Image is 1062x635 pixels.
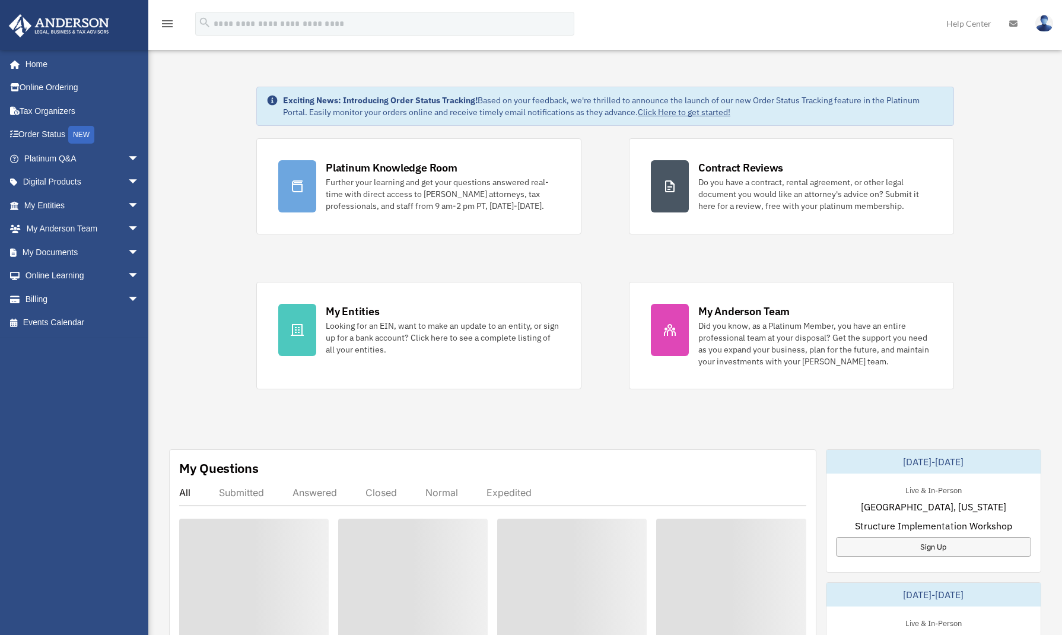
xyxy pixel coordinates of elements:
img: Anderson Advisors Platinum Portal [5,14,113,37]
div: Looking for an EIN, want to make an update to an entity, or sign up for a bank account? Click her... [326,320,559,355]
a: Contract Reviews Do you have a contract, rental agreement, or other legal document you would like... [629,138,954,234]
a: Home [8,52,151,76]
div: Live & In-Person [896,483,971,496]
a: Order StatusNEW [8,123,157,147]
div: Answered [292,487,337,499]
span: arrow_drop_down [128,170,151,195]
span: arrow_drop_down [128,193,151,218]
a: Platinum Q&Aarrow_drop_down [8,147,157,170]
span: [GEOGRAPHIC_DATA], [US_STATE] [861,500,1006,514]
a: My Anderson Team Did you know, as a Platinum Member, you have an entire professional team at your... [629,282,954,389]
div: All [179,487,190,499]
div: My Entities [326,304,379,319]
div: Normal [425,487,458,499]
span: Structure Implementation Workshop [855,519,1012,533]
div: Platinum Knowledge Room [326,160,457,175]
a: My Anderson Teamarrow_drop_down [8,217,157,241]
a: My Entitiesarrow_drop_down [8,193,157,217]
span: arrow_drop_down [128,240,151,265]
a: Platinum Knowledge Room Further your learning and get your questions answered real-time with dire... [256,138,581,234]
div: My Anderson Team [698,304,790,319]
i: menu [160,17,174,31]
div: My Questions [179,459,259,477]
a: menu [160,21,174,31]
a: Events Calendar [8,311,157,335]
img: User Pic [1035,15,1053,32]
a: Online Learningarrow_drop_down [8,264,157,288]
div: Based on your feedback, we're thrilled to announce the launch of our new Order Status Tracking fe... [283,94,944,118]
div: Closed [365,487,397,499]
div: Submitted [219,487,264,499]
div: [DATE]-[DATE] [826,450,1041,474]
span: arrow_drop_down [128,264,151,288]
a: Click Here to get started! [638,107,730,118]
div: Did you know, as a Platinum Member, you have an entire professional team at your disposal? Get th... [698,320,932,367]
div: Further your learning and get your questions answered real-time with direct access to [PERSON_NAM... [326,176,559,212]
a: Digital Productsarrow_drop_down [8,170,157,194]
a: My Entities Looking for an EIN, want to make an update to an entity, or sign up for a bank accoun... [256,282,581,389]
i: search [198,16,211,29]
div: Live & In-Person [896,616,971,628]
a: Tax Organizers [8,99,157,123]
a: Billingarrow_drop_down [8,287,157,311]
div: NEW [68,126,94,144]
span: arrow_drop_down [128,217,151,242]
div: Do you have a contract, rental agreement, or other legal document you would like an attorney's ad... [698,176,932,212]
a: Sign Up [836,537,1032,557]
a: Online Ordering [8,76,157,100]
span: arrow_drop_down [128,147,151,171]
div: Contract Reviews [698,160,783,175]
strong: Exciting News: Introducing Order Status Tracking! [283,95,478,106]
div: [DATE]-[DATE] [826,583,1041,607]
span: arrow_drop_down [128,287,151,312]
a: My Documentsarrow_drop_down [8,240,157,264]
div: Expedited [487,487,532,499]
